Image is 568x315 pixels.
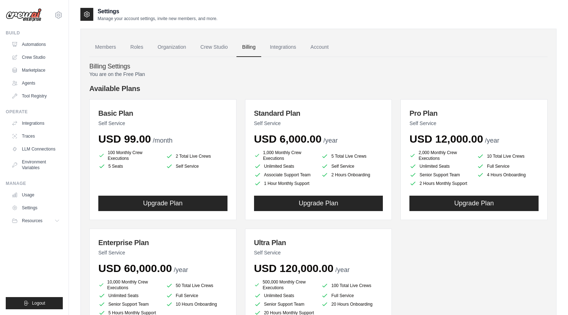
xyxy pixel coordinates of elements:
[409,180,471,187] li: 2 Hours Monthly Support
[9,65,63,76] a: Marketplace
[477,151,539,161] li: 10 Total Live Crews
[323,137,338,144] span: /year
[321,171,383,178] li: 2 Hours Onboarding
[153,137,173,144] span: /month
[254,108,383,118] h3: Standard Plan
[254,262,334,274] span: USD 120,000.00
[236,38,261,57] a: Billing
[98,16,217,22] p: Manage your account settings, invite new members, and more.
[98,301,160,308] li: Senior Support Team
[98,108,227,118] h3: Basic Plan
[152,38,192,57] a: Organization
[166,151,227,161] li: 2 Total Live Crews
[254,150,316,161] li: 1,000 Monthly Crew Executions
[254,133,321,145] span: USD 6,000.00
[166,163,227,170] li: Self Service
[321,292,383,299] li: Full Service
[254,163,316,170] li: Unlimited Seats
[9,156,63,173] a: Environment Variables
[321,281,383,291] li: 100 Total Live Crews
[321,301,383,308] li: 20 Hours Onboarding
[254,196,383,211] button: Upgrade Plan
[9,39,63,50] a: Automations
[335,266,350,273] span: /year
[98,238,227,248] h3: Enterprise Plan
[9,143,63,155] a: LLM Connections
[6,181,63,186] div: Manage
[98,292,160,299] li: Unlimited Seats
[98,249,227,256] p: Self Service
[9,77,63,89] a: Agents
[254,120,383,127] p: Self Service
[321,163,383,170] li: Self Service
[409,108,539,118] h3: Pro Plan
[254,180,316,187] li: 1 Hour Monthly Support
[9,189,63,201] a: Usage
[264,38,302,57] a: Integrations
[409,171,471,178] li: Senior Support Team
[98,7,217,16] h2: Settings
[166,281,227,291] li: 50 Total Live Crews
[254,249,383,256] p: Self Service
[409,120,539,127] p: Self Service
[6,109,63,115] div: Operate
[9,52,63,63] a: Crew Studio
[305,38,334,57] a: Account
[532,281,568,315] iframe: Chat Widget
[89,83,548,94] h4: Available Plans
[89,71,548,78] p: You are on the Free Plan
[174,266,188,273] span: /year
[409,150,471,161] li: 2,000 Monthly Crew Executions
[409,133,483,145] span: USD 12,000.00
[477,171,539,178] li: 4 Hours Onboarding
[195,38,234,57] a: Crew Studio
[321,151,383,161] li: 5 Total Live Crews
[166,292,227,299] li: Full Service
[89,63,548,71] h4: Billing Settings
[6,297,63,309] button: Logout
[6,30,63,36] div: Build
[98,163,160,170] li: 5 Seats
[98,279,160,291] li: 10,000 Monthly Crew Executions
[125,38,149,57] a: Roles
[166,301,227,308] li: 10 Hours Onboarding
[9,90,63,102] a: Tool Registry
[409,163,471,170] li: Unlimited Seats
[485,137,499,144] span: /year
[6,8,42,22] img: Logo
[477,163,539,170] li: Full Service
[254,279,316,291] li: 500,000 Monthly Crew Executions
[9,202,63,214] a: Settings
[98,133,151,145] span: USD 99.00
[98,150,160,161] li: 100 Monthly Crew Executions
[9,215,63,226] button: Resources
[254,238,383,248] h3: Ultra Plan
[32,300,45,306] span: Logout
[89,38,122,57] a: Members
[98,120,227,127] p: Self Service
[254,292,316,299] li: Unlimited Seats
[22,218,42,224] span: Resources
[9,130,63,142] a: Traces
[98,196,227,211] button: Upgrade Plan
[254,171,316,178] li: Associate Support Team
[409,196,539,211] button: Upgrade Plan
[98,262,172,274] span: USD 60,000.00
[254,301,316,308] li: Senior Support Team
[9,118,63,129] a: Integrations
